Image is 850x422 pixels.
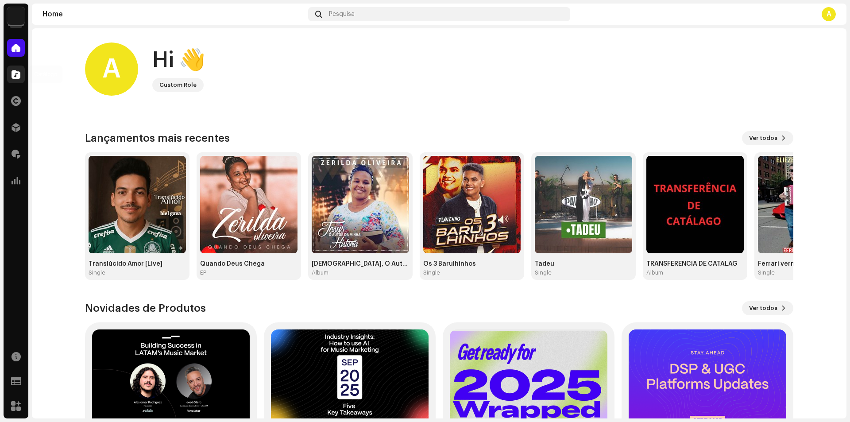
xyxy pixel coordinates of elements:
[535,156,632,253] img: b412632d-2223-4490-867f-77211456b43c
[152,46,205,74] div: Hi 👋
[535,260,632,267] div: Tadeu
[89,260,186,267] div: Translúcido Amor [Live]
[312,260,409,267] div: [DEMOGRAPHIC_DATA], O Autor da Minha História
[89,269,105,276] div: Single
[42,11,305,18] div: Home
[312,269,328,276] div: Album
[423,260,521,267] div: Os 3 Barulhinhos
[159,80,197,90] div: Custom Role
[535,269,552,276] div: Single
[85,43,138,96] div: A
[423,269,440,276] div: Single
[749,299,777,317] span: Ver todos
[200,269,206,276] div: EP
[85,131,230,145] h3: Lançamentos mais recentes
[646,156,744,253] img: caa17e9c-b874-44dc-a8e1-acbab217cde3
[85,301,206,315] h3: Novidades de Produtos
[749,129,777,147] span: Ver todos
[646,260,744,267] div: TRANSFERENCIA DE CATALAG
[312,156,409,253] img: 908be531-cf47-41ba-8287-aa2dcd6bc922
[423,156,521,253] img: fc26845e-012a-4b62-8b2d-e62a6c842a0a
[200,260,297,267] div: Quando Deus Chega
[89,156,186,253] img: f133231a-3394-4fd7-885f-cc3d633bf73b
[329,11,355,18] span: Pesquisa
[822,7,836,21] div: A
[646,269,663,276] div: Album
[742,301,793,315] button: Ver todos
[7,7,25,25] img: 1cf725b2-75a2-44e7-8fdf-5f1256b3d403
[742,131,793,145] button: Ver todos
[758,269,775,276] div: Single
[200,156,297,253] img: e3704671-4917-4352-88a1-d2fdb936bf3d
